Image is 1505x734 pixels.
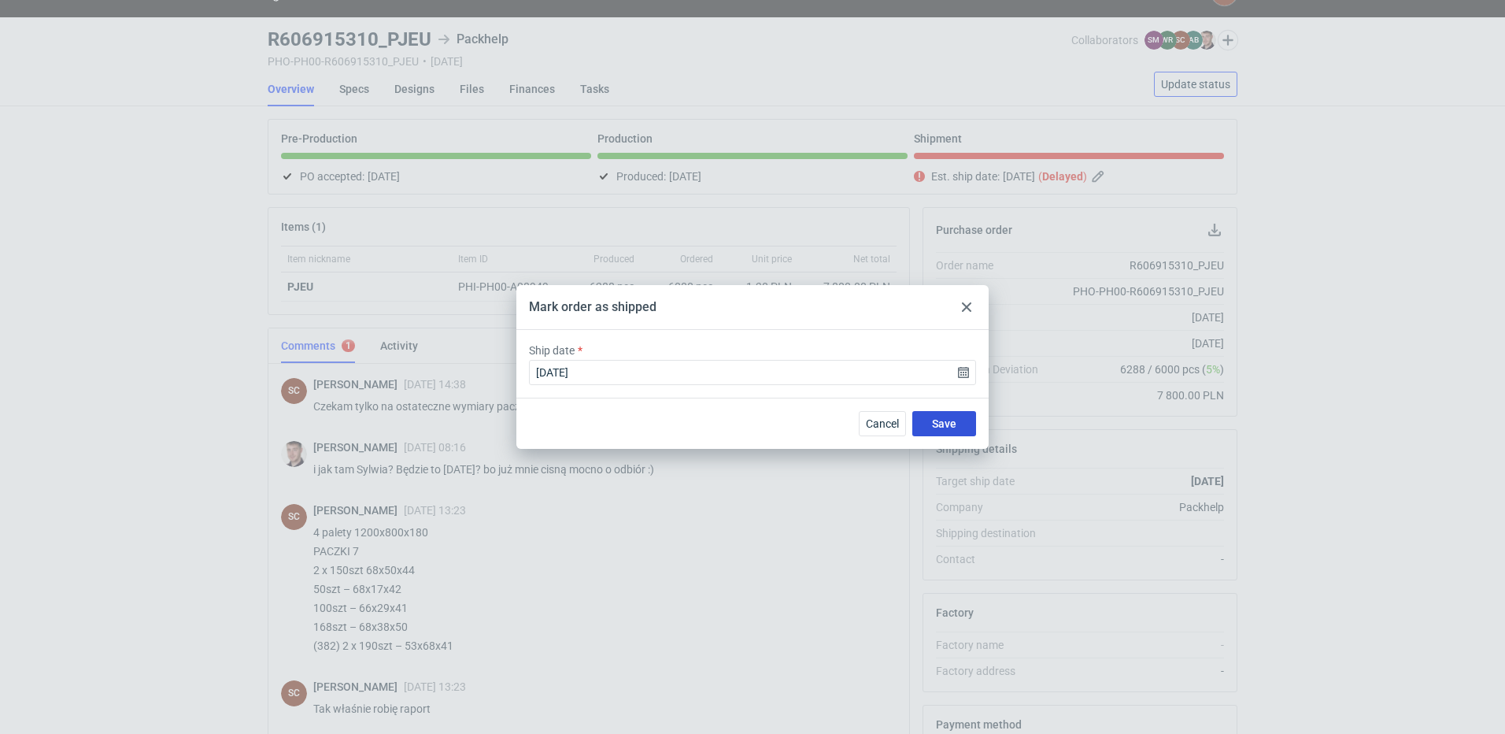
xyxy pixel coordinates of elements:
[859,411,906,436] button: Cancel
[932,418,956,429] span: Save
[529,343,575,358] label: Ship date
[866,418,899,429] span: Cancel
[529,298,656,316] div: Mark order as shipped
[912,411,976,436] button: Save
